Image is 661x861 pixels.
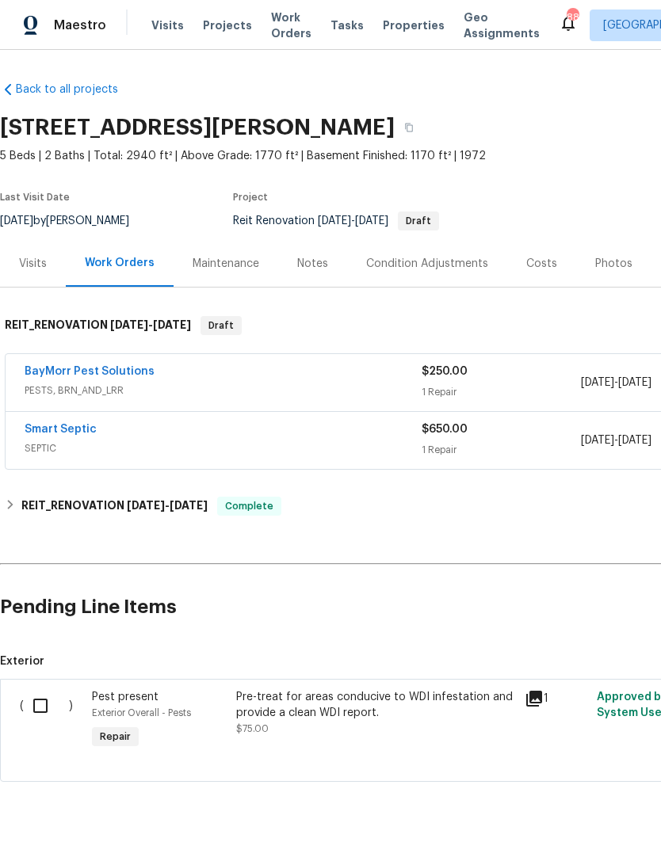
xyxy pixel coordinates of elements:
[567,10,578,25] div: 88
[618,435,651,446] span: [DATE]
[92,708,191,718] span: Exterior Overall - Pests
[526,256,557,272] div: Costs
[318,215,351,227] span: [DATE]
[54,17,106,33] span: Maestro
[581,432,651,448] span: -
[127,500,208,511] span: -
[330,20,364,31] span: Tasks
[193,256,259,272] div: Maintenance
[219,498,280,514] span: Complete
[395,113,423,142] button: Copy Address
[366,256,488,272] div: Condition Adjustments
[110,319,148,330] span: [DATE]
[355,215,388,227] span: [DATE]
[297,256,328,272] div: Notes
[422,442,580,458] div: 1 Repair
[595,256,632,272] div: Photos
[618,377,651,388] span: [DATE]
[525,689,587,708] div: 1
[151,17,184,33] span: Visits
[202,318,240,333] span: Draft
[170,500,208,511] span: [DATE]
[153,319,191,330] span: [DATE]
[85,255,155,271] div: Work Orders
[110,319,191,330] span: -
[15,684,87,757] div: ( )
[422,366,468,377] span: $250.00
[21,497,208,516] h6: REIT_RENOVATION
[581,377,614,388] span: [DATE]
[422,384,580,400] div: 1 Repair
[25,424,97,435] a: Smart Septic
[233,192,268,202] span: Project
[5,316,191,335] h6: REIT_RENOVATION
[383,17,445,33] span: Properties
[236,724,269,733] span: $75.00
[581,435,614,446] span: [DATE]
[19,256,47,272] div: Visits
[318,215,388,227] span: -
[581,375,651,390] span: -
[422,424,468,435] span: $650.00
[127,500,165,511] span: [DATE]
[236,689,515,721] div: Pre-treat for areas conducive to WDI infestation and provide a clean WDI report.
[92,691,159,703] span: Pest present
[25,366,155,377] a: BayMorr Pest Solutions
[25,440,422,456] span: SEPTIC
[203,17,252,33] span: Projects
[94,729,137,745] span: Repair
[399,216,437,226] span: Draft
[271,10,311,41] span: Work Orders
[233,215,439,227] span: Reit Renovation
[464,10,540,41] span: Geo Assignments
[25,383,422,398] span: PESTS, BRN_AND_LRR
